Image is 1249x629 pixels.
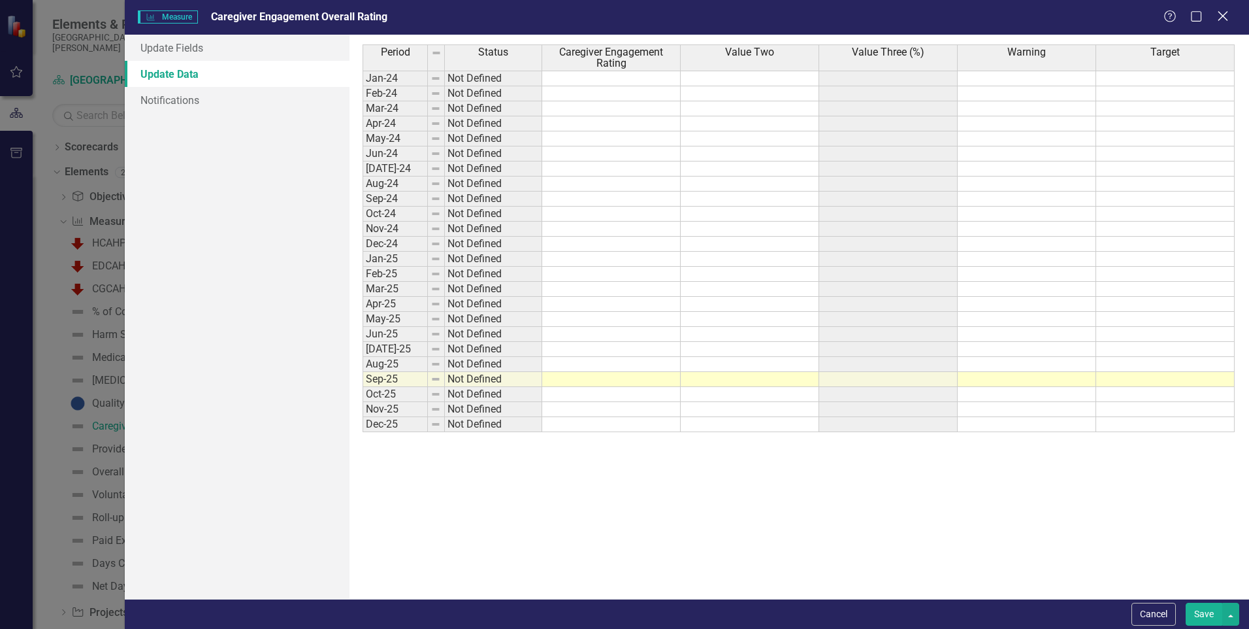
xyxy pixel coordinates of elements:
td: Not Defined [445,372,542,387]
td: Not Defined [445,237,542,252]
td: Jun-24 [363,146,428,161]
td: Oct-25 [363,387,428,402]
td: Mar-25 [363,282,428,297]
td: Oct-24 [363,207,428,222]
td: Feb-24 [363,86,428,101]
td: Mar-24 [363,101,428,116]
img: 8DAGhfEEPCf229AAAAAElFTkSuQmCC [430,118,441,129]
td: May-24 [363,131,428,146]
td: Feb-25 [363,267,428,282]
img: 8DAGhfEEPCf229AAAAAElFTkSuQmCC [431,48,442,58]
img: 8DAGhfEEPCf229AAAAAElFTkSuQmCC [430,88,441,99]
td: Not Defined [445,387,542,402]
img: 8DAGhfEEPCf229AAAAAElFTkSuQmCC [430,299,441,309]
span: Value Three (%) [852,46,924,58]
span: Status [478,46,508,58]
img: 8DAGhfEEPCf229AAAAAElFTkSuQmCC [430,103,441,114]
img: 8DAGhfEEPCf229AAAAAElFTkSuQmCC [430,344,441,354]
span: Caregiver Engagement Overall Rating [211,10,387,23]
td: Nov-24 [363,222,428,237]
td: Not Defined [445,357,542,372]
button: Save [1186,603,1222,626]
td: Not Defined [445,207,542,222]
td: Not Defined [445,101,542,116]
td: Jan-25 [363,252,428,267]
img: 8DAGhfEEPCf229AAAAAElFTkSuQmCC [430,404,441,415]
td: Not Defined [445,282,542,297]
img: 8DAGhfEEPCf229AAAAAElFTkSuQmCC [430,419,441,430]
a: Update Data [125,61,349,87]
td: Not Defined [445,297,542,312]
td: Dec-24 [363,237,428,252]
img: 8DAGhfEEPCf229AAAAAElFTkSuQmCC [430,269,441,279]
td: Not Defined [445,267,542,282]
img: 8DAGhfEEPCf229AAAAAElFTkSuQmCC [430,194,441,204]
img: 8DAGhfEEPCf229AAAAAElFTkSuQmCC [430,133,441,144]
td: May-25 [363,312,428,327]
td: Not Defined [445,71,542,86]
img: 8DAGhfEEPCf229AAAAAElFTkSuQmCC [430,148,441,159]
td: Aug-25 [363,357,428,372]
img: 8DAGhfEEPCf229AAAAAElFTkSuQmCC [430,374,441,384]
span: Measure [138,10,197,24]
img: 8DAGhfEEPCf229AAAAAElFTkSuQmCC [430,314,441,324]
img: 8DAGhfEEPCf229AAAAAElFTkSuQmCC [430,254,441,264]
td: Not Defined [445,402,542,417]
img: 8DAGhfEEPCf229AAAAAElFTkSuQmCC [430,359,441,369]
span: Period [381,46,410,58]
td: Not Defined [445,192,542,207]
span: Value Two [725,46,774,58]
td: Not Defined [445,417,542,432]
td: Jun-25 [363,327,428,342]
td: Not Defined [445,146,542,161]
td: Jan-24 [363,71,428,86]
td: Not Defined [445,131,542,146]
td: Not Defined [445,177,542,192]
img: 8DAGhfEEPCf229AAAAAElFTkSuQmCC [430,329,441,339]
td: Not Defined [445,342,542,357]
img: 8DAGhfEEPCf229AAAAAElFTkSuQmCC [430,389,441,399]
img: 8DAGhfEEPCf229AAAAAElFTkSuQmCC [430,284,441,294]
td: Not Defined [445,222,542,237]
a: Notifications [125,87,349,113]
td: Apr-24 [363,116,428,131]
td: Dec-25 [363,417,428,432]
img: 8DAGhfEEPCf229AAAAAElFTkSuQmCC [430,73,441,84]
span: Target [1150,46,1180,58]
td: Aug-24 [363,177,428,192]
img: 8DAGhfEEPCf229AAAAAElFTkSuQmCC [430,224,441,234]
td: Not Defined [445,327,542,342]
button: Cancel [1131,603,1176,626]
td: Not Defined [445,86,542,101]
a: Update Fields [125,35,349,61]
td: [DATE]-24 [363,161,428,177]
td: Nov-25 [363,402,428,417]
td: Sep-25 [363,372,428,387]
img: 8DAGhfEEPCf229AAAAAElFTkSuQmCC [430,163,441,174]
img: 8DAGhfEEPCf229AAAAAElFTkSuQmCC [430,209,441,219]
span: Caregiver Engagement Rating [545,46,677,69]
td: Not Defined [445,161,542,177]
img: 8DAGhfEEPCf229AAAAAElFTkSuQmCC [430,239,441,249]
td: Apr-25 [363,297,428,312]
td: Not Defined [445,252,542,267]
td: [DATE]-25 [363,342,428,357]
td: Not Defined [445,312,542,327]
span: Warning [1007,46,1046,58]
img: 8DAGhfEEPCf229AAAAAElFTkSuQmCC [430,178,441,189]
td: Sep-24 [363,192,428,207]
td: Not Defined [445,116,542,131]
